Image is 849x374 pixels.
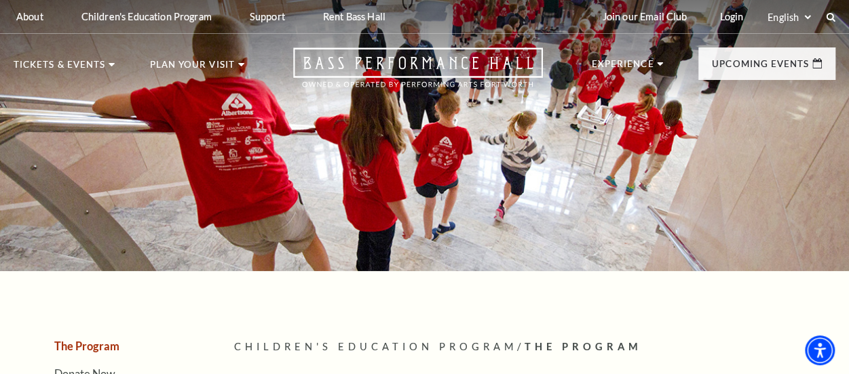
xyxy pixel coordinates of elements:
[712,60,809,76] p: Upcoming Events
[54,339,119,352] a: The Program
[234,339,835,356] p: /
[244,47,592,101] a: Open this option
[805,335,835,365] div: Accessibility Menu
[323,11,385,22] p: Rent Bass Hall
[234,341,517,352] span: Children's Education Program
[81,11,212,22] p: Children's Education Program
[525,341,642,352] span: The Program
[150,60,235,77] p: Plan Your Visit
[16,11,43,22] p: About
[14,60,105,77] p: Tickets & Events
[592,60,654,76] p: Experience
[765,11,813,24] select: Select:
[250,11,285,22] p: Support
